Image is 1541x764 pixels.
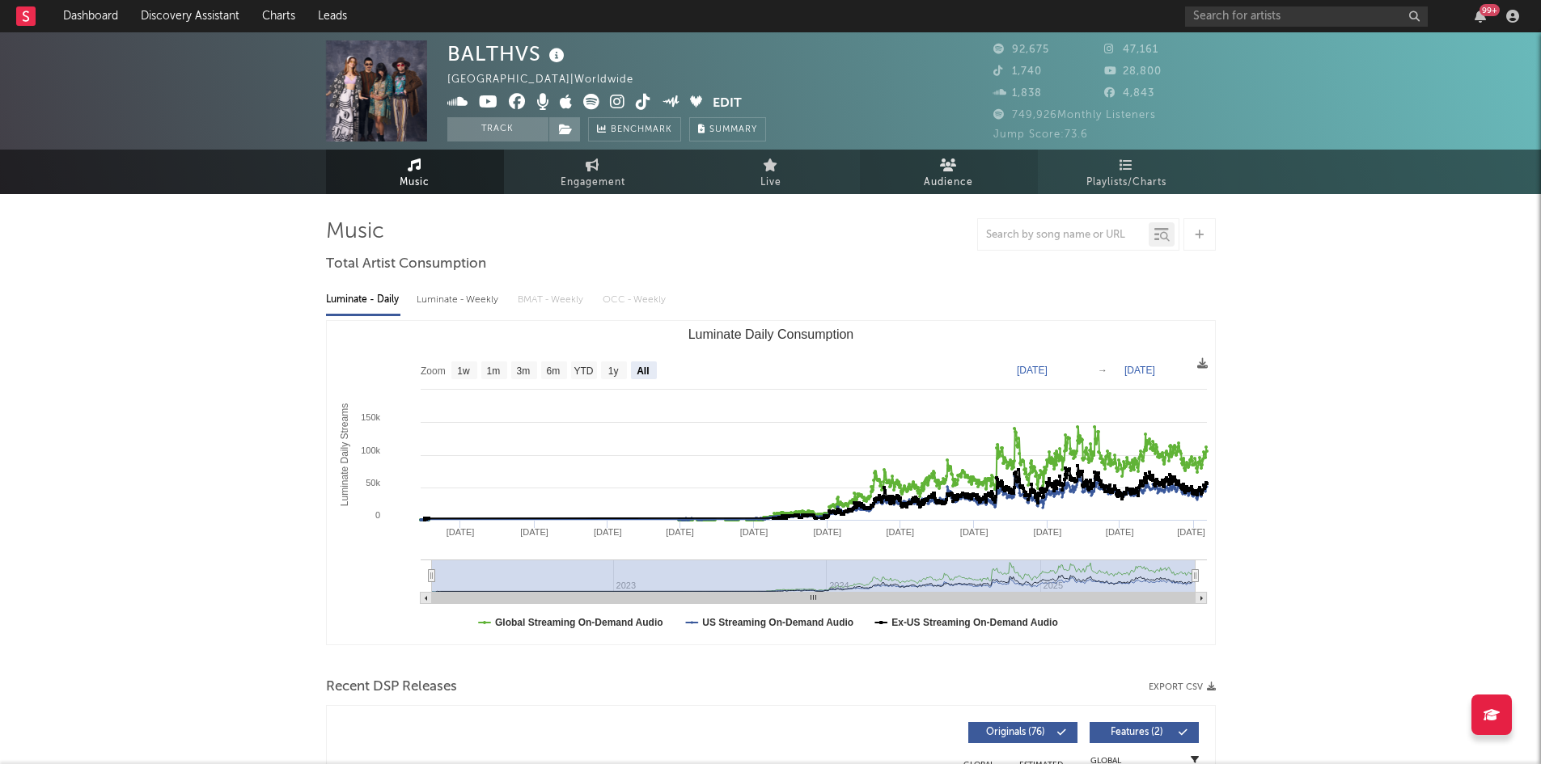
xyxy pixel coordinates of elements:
[713,94,742,114] button: Edit
[689,117,766,141] button: Summary
[891,617,1058,628] text: Ex-US Streaming On-Demand Audio
[1090,722,1199,743] button: Features(2)
[637,365,649,377] text: All
[516,365,530,377] text: 3m
[993,110,1156,120] span: 749,926 Monthly Listeners
[1105,527,1133,537] text: [DATE]
[446,527,474,537] text: [DATE]
[593,527,621,537] text: [DATE]
[702,617,853,628] text: US Streaming On-Demand Audio
[457,365,470,377] text: 1w
[447,117,548,141] button: Track
[709,125,757,134] span: Summary
[1104,88,1154,99] span: 4,843
[611,120,672,140] span: Benchmark
[1017,365,1048,376] text: [DATE]
[666,527,694,537] text: [DATE]
[682,150,860,194] a: Live
[417,286,502,314] div: Luminate - Weekly
[959,527,988,537] text: [DATE]
[495,617,663,628] text: Global Streaming On-Demand Audio
[520,527,548,537] text: [DATE]
[327,321,1215,644] svg: Luminate Daily Consumption
[860,150,1038,194] a: Audience
[1149,682,1216,692] button: Export CSV
[760,173,781,192] span: Live
[1104,44,1158,55] span: 47,161
[366,478,380,488] text: 50k
[574,365,593,377] text: YTD
[1177,527,1205,537] text: [DATE]
[1480,4,1500,16] div: 99 +
[326,677,457,697] span: Recent DSP Releases
[1098,365,1107,376] text: →
[924,173,973,192] span: Audience
[421,365,446,377] text: Zoom
[993,129,1088,140] span: Jump Score: 73.6
[486,365,500,377] text: 1m
[739,527,768,537] text: [DATE]
[978,229,1149,242] input: Search by song name or URL
[1124,365,1155,376] text: [DATE]
[993,66,1042,77] span: 1,740
[561,173,625,192] span: Engagement
[447,70,652,90] div: [GEOGRAPHIC_DATA] | Worldwide
[504,150,682,194] a: Engagement
[1038,150,1216,194] a: Playlists/Charts
[1086,173,1166,192] span: Playlists/Charts
[546,365,560,377] text: 6m
[447,40,569,67] div: BALTHVS
[326,255,486,274] span: Total Artist Consumption
[375,510,379,520] text: 0
[326,286,400,314] div: Luminate - Daily
[1033,527,1061,537] text: [DATE]
[326,150,504,194] a: Music
[886,527,914,537] text: [DATE]
[608,365,618,377] text: 1y
[979,728,1053,737] span: Originals ( 76 )
[993,44,1049,55] span: 92,675
[361,412,380,422] text: 150k
[968,722,1077,743] button: Originals(76)
[1475,10,1486,23] button: 99+
[339,403,350,506] text: Luminate Daily Streams
[400,173,430,192] span: Music
[588,117,681,141] a: Benchmark
[993,88,1042,99] span: 1,838
[361,445,380,455] text: 100k
[813,527,841,537] text: [DATE]
[1100,728,1175,737] span: Features ( 2 )
[688,327,853,341] text: Luminate Daily Consumption
[1185,6,1428,27] input: Search for artists
[1104,66,1162,77] span: 28,800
